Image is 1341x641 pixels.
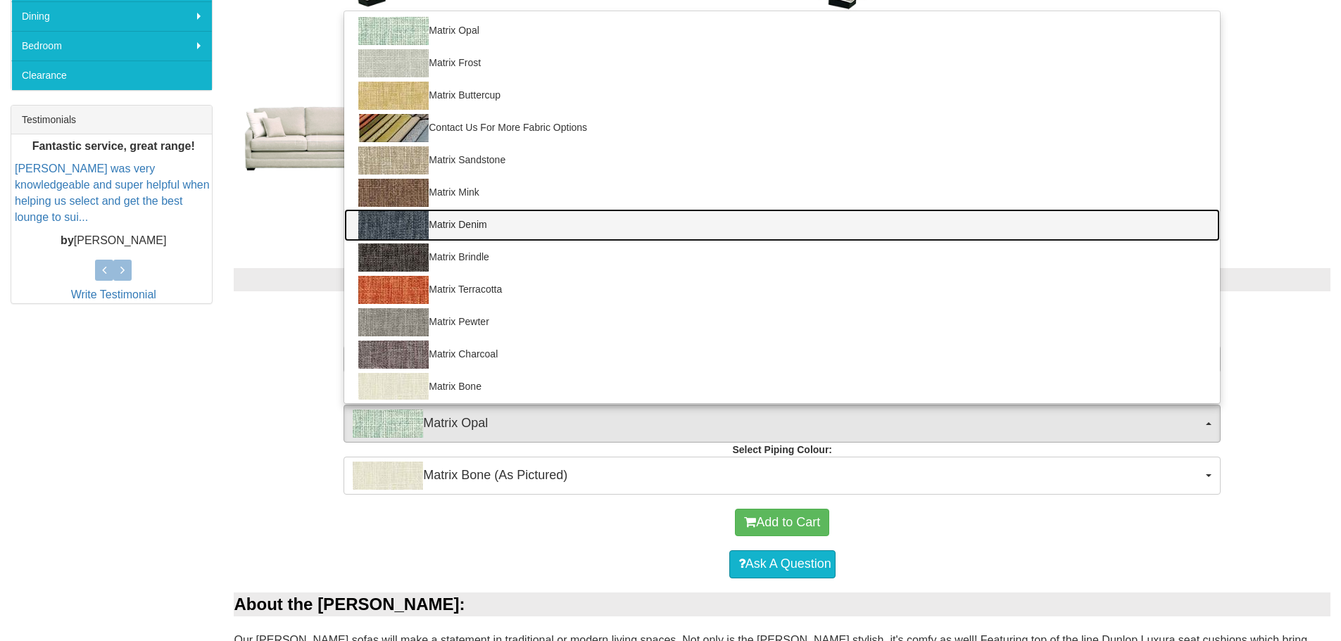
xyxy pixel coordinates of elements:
[15,233,212,249] p: [PERSON_NAME]
[234,592,1330,616] div: About the [PERSON_NAME]:
[344,338,1220,371] a: Matrix Charcoal
[11,106,212,134] div: Testimonials
[344,306,1220,338] a: Matrix Pewter
[732,444,832,455] strong: Select Piping Colour:
[344,274,1220,306] a: Matrix Terracotta
[358,276,429,304] img: Matrix Terracotta
[344,177,1220,209] a: Matrix Mink
[353,410,423,438] img: Matrix Opal
[358,243,429,272] img: Matrix Brindle
[344,209,1220,241] a: Matrix Denim
[61,234,74,246] b: by
[344,47,1220,80] a: Matrix Frost
[358,146,429,174] img: Matrix Sandstone
[344,15,1220,47] a: Matrix Opal
[358,308,429,336] img: Matrix Pewter
[353,462,423,490] img: Matrix Bone (As Pictured)
[358,211,429,239] img: Matrix Denim
[11,31,212,61] a: Bedroom
[729,550,836,578] a: Ask A Question
[358,373,429,401] img: Matrix Bone
[71,288,156,300] a: Write Testimonial
[11,1,212,31] a: Dining
[344,405,1221,443] button: Matrix OpalMatrix Opal
[358,179,429,207] img: Matrix Mink
[358,114,429,142] img: Contact Us For More Fabric Options
[344,80,1220,112] a: Matrix Buttercup
[735,509,829,537] button: Add to Cart
[344,144,1220,177] a: Matrix Sandstone
[32,140,195,152] b: Fantastic service, great range!
[358,82,429,110] img: Matrix Buttercup
[358,17,429,45] img: Matrix Opal
[344,371,1220,403] a: Matrix Bone
[358,341,429,369] img: Matrix Charcoal
[353,462,1202,490] span: Matrix Bone (As Pictured)
[344,241,1220,274] a: Matrix Brindle
[353,410,1202,438] span: Matrix Opal
[15,163,210,224] a: [PERSON_NAME] was very knowledgeable and super helpful when helping us select and get the best lo...
[344,112,1220,144] a: Contact Us For More Fabric Options
[234,305,1330,324] h3: Choose from the options below then add to cart
[11,61,212,90] a: Clearance
[358,49,429,77] img: Matrix Frost
[344,457,1221,495] button: Matrix Bone (As Pictured)Matrix Bone (As Pictured)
